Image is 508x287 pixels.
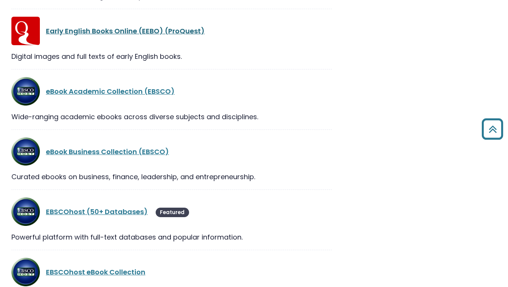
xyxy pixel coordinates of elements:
[46,26,205,36] a: Early English Books Online (EEBO) (ProQuest)
[11,51,332,61] div: Digital images and full texts of early English books.
[46,267,145,277] a: EBSCOhost eBook Collection
[46,207,148,216] a: EBSCOhost (50+ Databases)
[46,147,169,156] a: eBook Business Collection (EBSCO)
[11,112,332,122] div: Wide-ranging academic ebooks across diverse subjects and disciplines.
[11,172,332,182] div: Curated ebooks on business, finance, leadership, and entrepreneurship.
[11,232,332,242] div: Powerful platform with full-text databases and popular information.
[479,122,506,136] a: Back to Top
[156,208,189,218] span: Featured
[46,87,175,96] a: eBook Academic Collection (EBSCO)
